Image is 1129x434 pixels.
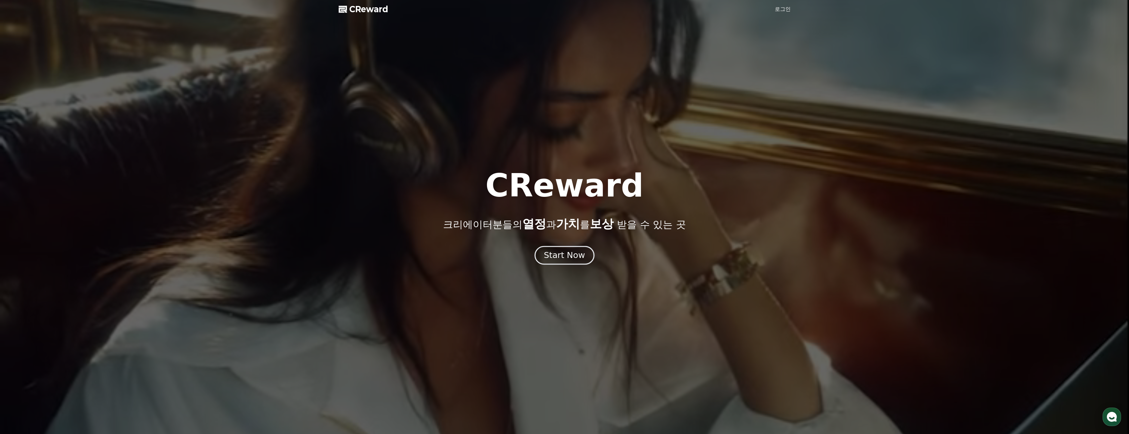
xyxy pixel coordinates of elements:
[60,220,68,225] span: 대화
[544,250,585,261] div: Start Now
[349,4,388,15] span: CReward
[535,246,594,265] button: Start Now
[536,253,593,259] a: Start Now
[443,217,686,231] p: 크리에이터분들의 과 를 받을 수 있는 곳
[85,209,127,226] a: 설정
[556,217,580,231] span: 가치
[775,5,791,13] a: 로그인
[102,219,110,225] span: 설정
[485,170,644,201] h1: CReward
[21,219,25,225] span: 홈
[339,4,388,15] a: CReward
[522,217,546,231] span: 열정
[44,209,85,226] a: 대화
[2,209,44,226] a: 홈
[590,217,614,231] span: 보상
